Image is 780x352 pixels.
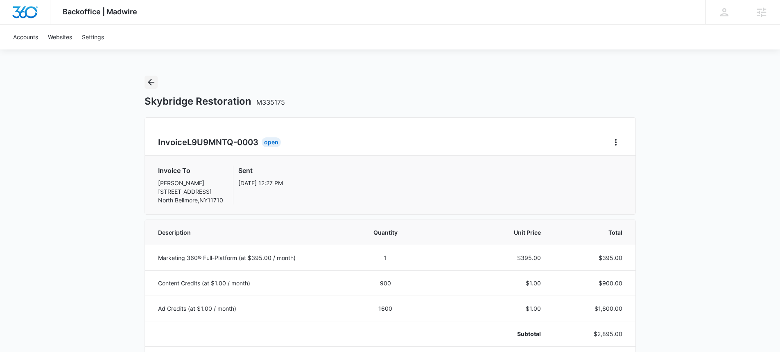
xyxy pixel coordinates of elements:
[158,304,340,313] p: Ad Credits (at $1.00 / month)
[43,25,77,49] a: Websites
[431,228,540,237] span: Unit Price
[158,279,340,287] p: Content Credits (at $1.00 / month)
[609,136,622,149] button: Home
[8,25,43,49] a: Accounts
[158,166,223,175] h3: Invoice To
[359,228,412,237] span: Quantity
[431,330,540,338] p: Subtotal
[561,304,622,313] p: $1,600.00
[262,137,281,147] div: Open
[561,330,622,338] p: $2,895.00
[158,228,340,237] span: Description
[350,245,422,270] td: 1
[431,279,540,287] p: $1.00
[158,136,262,148] h2: Invoice
[158,179,223,204] p: [PERSON_NAME] [STREET_ADDRESS] North Bellmore , NY 11710
[77,25,109,49] a: Settings
[561,228,622,237] span: Total
[238,179,283,187] p: [DATE] 12:27 PM
[350,296,422,321] td: 1600
[431,304,540,313] p: $1.00
[561,279,622,287] p: $900.00
[256,98,285,106] span: M335175
[350,270,422,296] td: 900
[187,137,258,147] span: L9U9MNTQ-0003
[431,253,540,262] p: $395.00
[158,253,340,262] p: Marketing 360® Full-Platform (at $395.00 / month)
[145,95,285,108] h1: Skybridge Restoration
[63,7,137,16] span: Backoffice | Madwire
[145,76,158,89] button: Back
[561,253,622,262] p: $395.00
[238,166,283,175] h3: Sent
